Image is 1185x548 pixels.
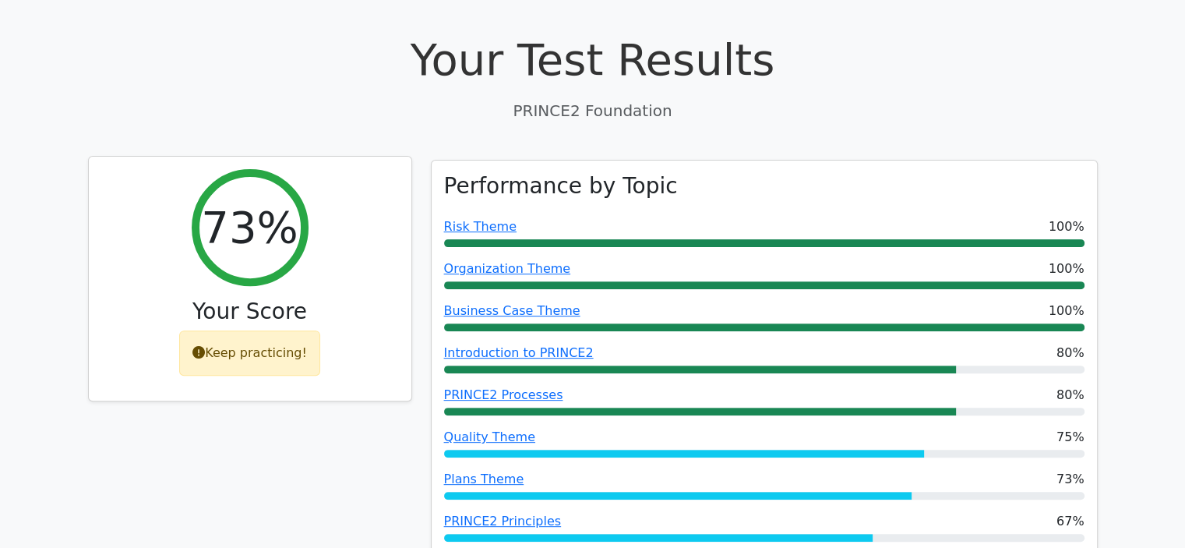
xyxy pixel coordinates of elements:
[1056,344,1084,362] span: 80%
[1049,302,1084,320] span: 100%
[444,345,594,360] a: Introduction to PRINCE2
[1056,512,1084,531] span: 67%
[1049,260,1084,278] span: 100%
[101,299,399,325] h3: Your Score
[444,303,580,318] a: Business Case Theme
[444,387,563,402] a: PRINCE2 Processes
[88,34,1098,86] h1: Your Test Results
[1056,428,1084,447] span: 75%
[201,201,298,253] h2: 73%
[88,99,1098,122] p: PRINCE2 Foundation
[444,261,571,276] a: Organization Theme
[444,472,524,486] a: Plans Theme
[444,514,562,529] a: PRINCE2 Principles
[444,430,535,444] a: Quality Theme
[179,331,320,376] div: Keep practicing!
[1056,386,1084,405] span: 80%
[1049,217,1084,236] span: 100%
[444,173,678,200] h3: Performance by Topic
[1056,470,1084,489] span: 73%
[444,219,517,234] a: Risk Theme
